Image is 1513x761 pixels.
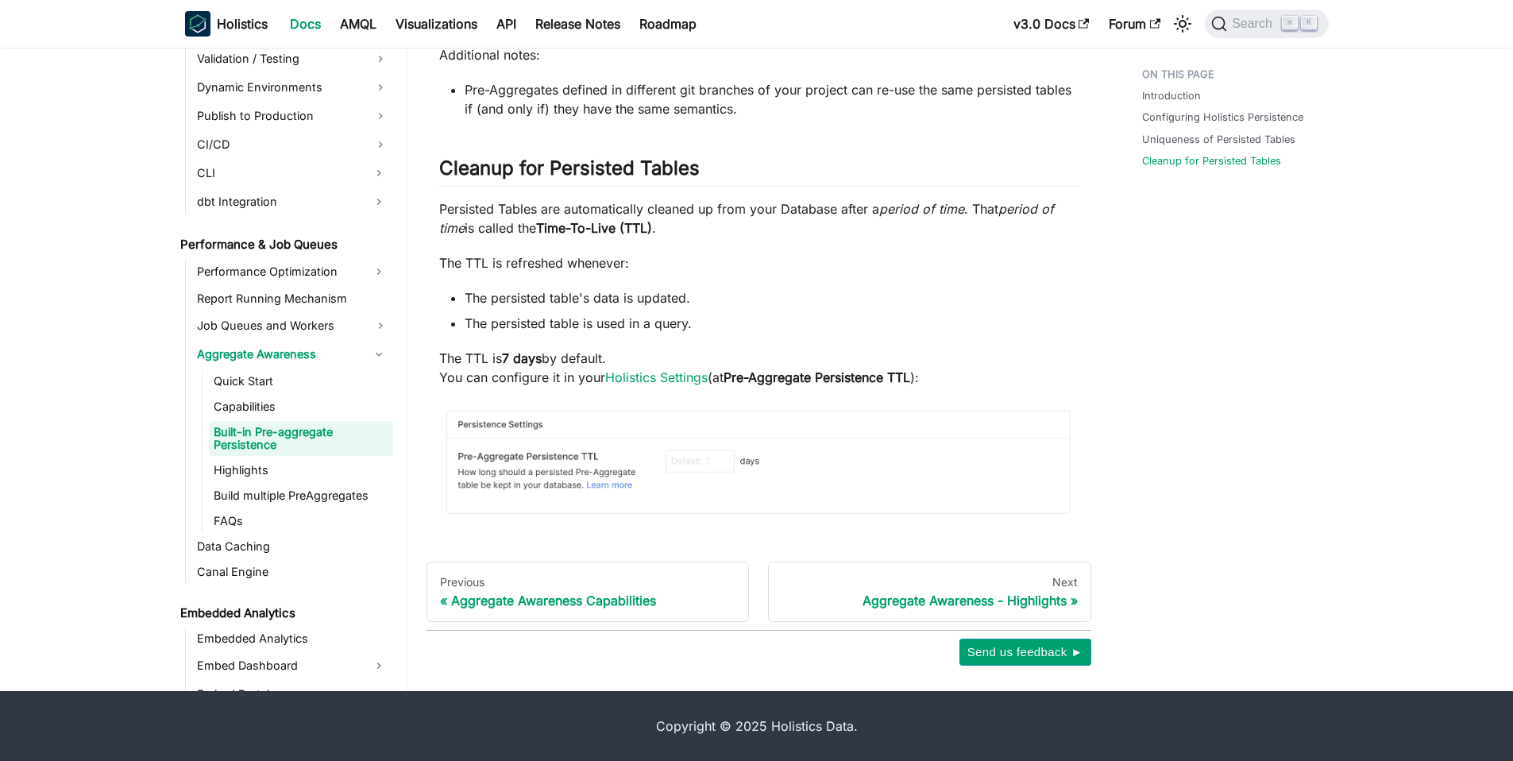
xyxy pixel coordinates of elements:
p: Additional notes: [439,45,1079,64]
button: Expand sidebar category 'CLI' [365,160,393,186]
a: Job Queues and Workers [192,313,393,338]
a: Visualizations [386,11,487,37]
img: Holistics [185,11,210,37]
a: HolisticsHolistics [185,11,268,37]
em: period of time [879,201,964,217]
a: Uniqueness of Persisted Tables [1142,132,1295,147]
a: Canal Engine [192,561,393,583]
a: API [487,11,526,37]
kbd: K [1301,16,1317,30]
li: The persisted table is used in a query. [465,314,1079,333]
a: AMQL [330,11,386,37]
a: Configuring Holistics Persistence [1142,110,1303,125]
a: CI/CD [192,132,393,157]
a: Release Notes [526,11,630,37]
div: Next [782,575,1078,589]
kbd: ⌘ [1282,16,1298,30]
a: Embed Portal [192,682,365,707]
p: The TTL is refreshed whenever: [439,253,1079,272]
a: Embedded Analytics [176,602,393,624]
span: Send us feedback ► [967,642,1083,662]
a: Forum [1099,11,1170,37]
button: Search (Command+K) [1205,10,1328,38]
button: Send us feedback ► [959,639,1091,666]
li: Pre-Aggregates defined in different git branches of your project can re-use the same persisted ta... [465,80,1079,118]
button: Expand sidebar category 'Embed Dashboard' [365,653,393,678]
a: Docs [280,11,330,37]
span: Search [1227,17,1282,31]
a: Data Caching [192,535,393,558]
a: Roadmap [630,11,706,37]
a: FAQs [209,510,393,532]
a: Report Running Mechanism [192,288,393,310]
a: Embedded Analytics [192,628,393,650]
a: Capabilities [209,396,393,418]
a: Aggregate Awareness [192,342,365,367]
a: Cleanup for Persisted Tables [1142,153,1281,168]
div: Aggregate Awareness Capabilities [440,593,736,608]
a: Quick Start [209,370,393,392]
a: dbt Integration [192,189,365,214]
a: v3.0 Docs [1004,11,1099,37]
a: Build multiple PreAggregates [209,485,393,507]
div: Copyright © 2025 Holistics Data. [252,717,1262,736]
button: Expand sidebar category 'Performance Optimization' [365,259,393,284]
a: Performance Optimization [192,259,365,284]
nav: Docs pages [426,562,1091,622]
a: NextAggregate Awareness - Highlights [768,562,1091,622]
div: Aggregate Awareness - Highlights [782,593,1078,608]
a: Highlights [209,459,393,481]
img: performance-pre-aggregate-persistence-ttl [439,403,1079,519]
div: Previous [440,575,736,589]
button: Switch between dark and light mode (currently light mode) [1170,11,1195,37]
b: Holistics [217,14,268,33]
p: Persisted Tables are automatically cleaned up from your Database after a . That is called the . [439,199,1079,238]
h2: Cleanup for Persisted Tables [439,156,1079,187]
strong: Time-To-Live (TTL) [536,220,652,236]
button: Collapse sidebar category 'Aggregate Awareness' [365,342,393,367]
button: Expand sidebar category 'dbt Integration' [365,189,393,214]
li: The persisted table's data is updated. [465,288,1079,307]
a: CLI [192,160,365,186]
button: Expand sidebar category 'Embed Portal' [365,682,393,707]
a: Built-in Pre-aggregate Persistence [209,421,393,456]
a: PreviousAggregate Awareness Capabilities [426,562,750,622]
a: Performance & Job Queues [176,234,393,256]
a: Publish to Production [192,103,393,129]
a: Dynamic Environments [192,75,393,100]
a: Validation / Testing [192,46,393,71]
strong: 7 days [502,350,542,366]
p: The TTL is by default. You can configure it in your (at ): [439,349,1079,387]
a: Embed Dashboard [192,653,365,678]
em: period of time [439,201,1054,236]
a: Holistics Settings [605,369,708,385]
strong: Pre-Aggregate Persistence TTL [724,369,910,385]
a: Introduction [1142,88,1201,103]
